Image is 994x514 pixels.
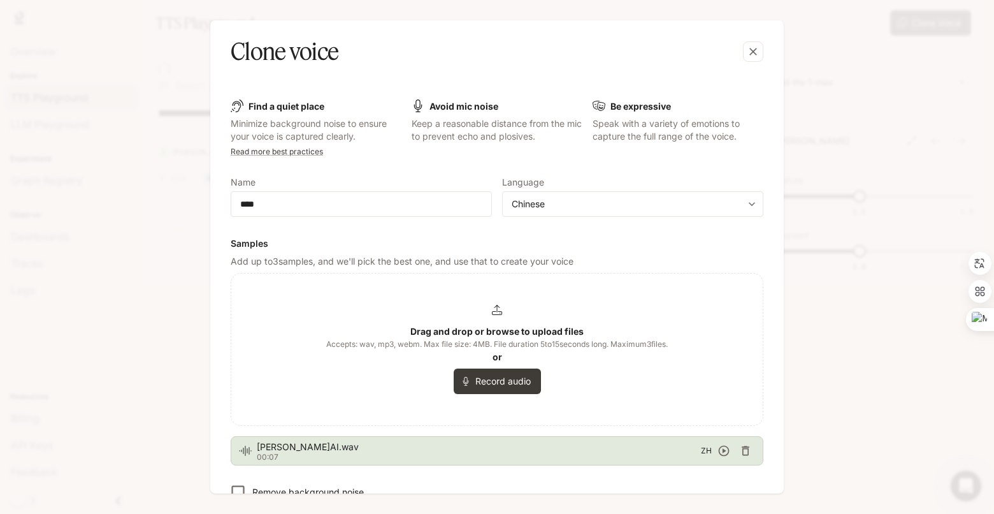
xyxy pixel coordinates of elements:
div: Chinese [503,198,763,210]
p: 00:07 [257,453,701,461]
b: or [493,351,502,362]
span: Accepts: wav, mp3, webm. Max file size: 4MB. File duration 5 to 15 seconds long. Maximum 3 files. [326,338,668,351]
p: Language [502,178,544,187]
h5: Clone voice [231,36,338,68]
a: Read more best practices [231,147,323,156]
div: Chinese [512,198,742,210]
span: ZH [701,444,712,457]
b: Find a quiet place [248,101,324,112]
p: Add up to 3 samples, and we'll pick the best one, and use that to create your voice [231,255,763,268]
b: Be expressive [610,101,671,112]
b: Drag and drop or browse to upload files [410,326,584,337]
button: Record audio [454,369,541,394]
p: Keep a reasonable distance from the mic to prevent echo and plosives. [412,117,582,143]
p: Remove background noise [252,486,364,499]
span: [PERSON_NAME]AI.wav [257,441,701,453]
p: Speak with a variety of emotions to capture the full range of the voice. [593,117,763,143]
p: Minimize background noise to ensure your voice is captured clearly. [231,117,401,143]
p: Name [231,178,256,187]
h6: Samples [231,237,763,250]
b: Avoid mic noise [429,101,498,112]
